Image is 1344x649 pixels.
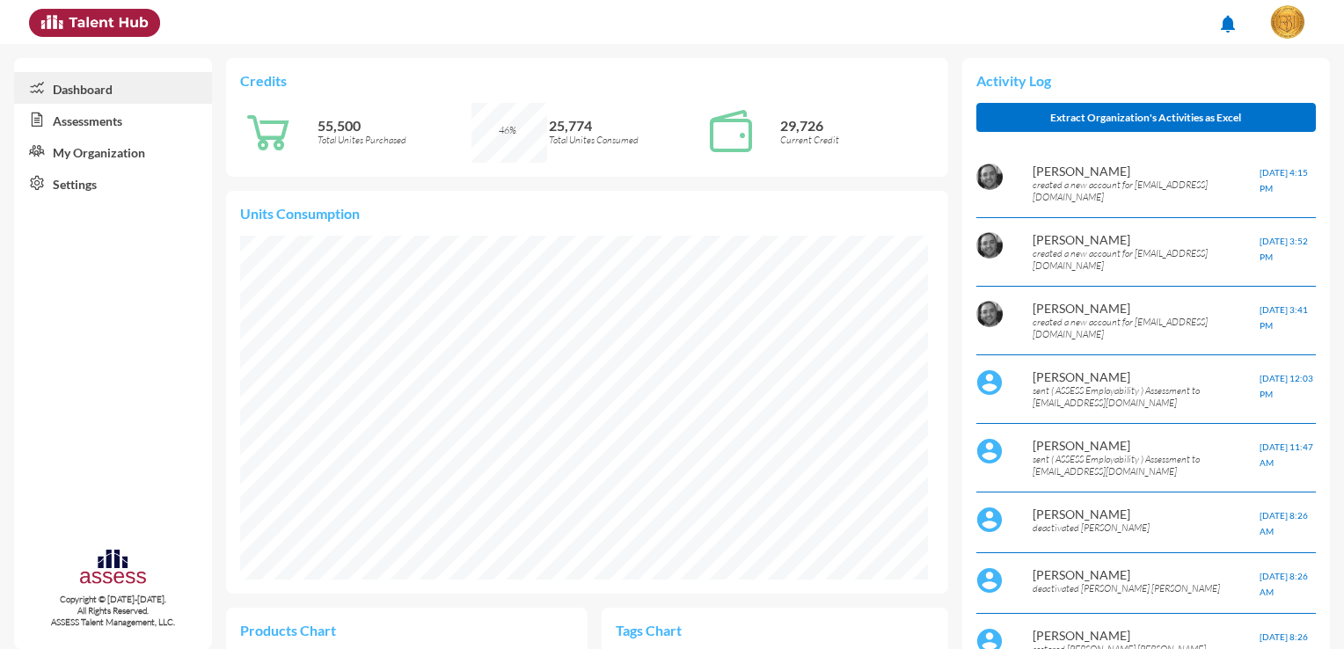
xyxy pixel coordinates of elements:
p: Tags Chart [616,622,775,638]
p: 25,774 [549,117,703,134]
a: Dashboard [14,72,212,104]
p: sent ( ASSESS Employability ) Assessment to [EMAIL_ADDRESS][DOMAIN_NAME] [1033,453,1259,478]
p: deactivated [PERSON_NAME] [PERSON_NAME] [1033,582,1259,594]
span: [DATE] 8:26 AM [1260,510,1308,536]
a: Assessments [14,104,212,135]
img: assesscompany-logo.png [78,547,148,590]
mat-icon: notifications [1217,13,1238,34]
p: [PERSON_NAME] [1033,164,1259,179]
p: sent ( ASSESS Employability ) Assessment to [EMAIL_ADDRESS][DOMAIN_NAME] [1033,384,1259,409]
img: default%20profile%20image.svg [976,567,1003,594]
span: [DATE] 3:41 PM [1260,304,1308,331]
img: AOh14GigaHH8sHFAKTalDol_Rto9g2wtRCd5DeEZ-VfX2Q [976,164,1003,190]
a: My Organization [14,135,212,167]
img: default%20profile%20image.svg [976,369,1003,396]
span: [DATE] 11:47 AM [1260,441,1313,468]
p: Credits [240,72,933,89]
p: [PERSON_NAME] [1033,628,1259,643]
img: default%20profile%20image.svg [976,507,1003,533]
span: [DATE] 3:52 PM [1260,236,1308,262]
p: Units Consumption [240,205,933,222]
span: [DATE] 12:03 PM [1260,373,1313,399]
p: created a new account for [EMAIL_ADDRESS][DOMAIN_NAME] [1033,179,1259,203]
p: deactivated [PERSON_NAME] [1033,521,1259,534]
p: Products Chart [240,622,406,638]
p: [PERSON_NAME] [1033,567,1259,582]
p: 29,726 [780,117,934,134]
p: [PERSON_NAME] [1033,369,1259,384]
span: [DATE] 8:26 AM [1260,571,1308,597]
p: Total Unites Consumed [549,134,703,146]
p: Activity Log [976,72,1316,89]
span: 46% [499,124,516,136]
p: [PERSON_NAME] [1033,438,1259,453]
img: AOh14GigaHH8sHFAKTalDol_Rto9g2wtRCd5DeEZ-VfX2Q [976,232,1003,259]
p: [PERSON_NAME] [1033,232,1259,247]
p: Total Unites Purchased [318,134,471,146]
p: 55,500 [318,117,471,134]
img: default%20profile%20image.svg [976,438,1003,464]
p: Current Credit [780,134,934,146]
p: [PERSON_NAME] [1033,301,1259,316]
img: AOh14GigaHH8sHFAKTalDol_Rto9g2wtRCd5DeEZ-VfX2Q [976,301,1003,327]
p: [PERSON_NAME] [1033,507,1259,521]
a: Settings [14,167,212,199]
button: Extract Organization's Activities as Excel [976,103,1316,132]
p: Copyright © [DATE]-[DATE]. All Rights Reserved. ASSESS Talent Management, LLC. [14,594,212,628]
p: created a new account for [EMAIL_ADDRESS][DOMAIN_NAME] [1033,316,1259,340]
p: created a new account for [EMAIL_ADDRESS][DOMAIN_NAME] [1033,247,1259,272]
span: [DATE] 4:15 PM [1260,167,1308,193]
